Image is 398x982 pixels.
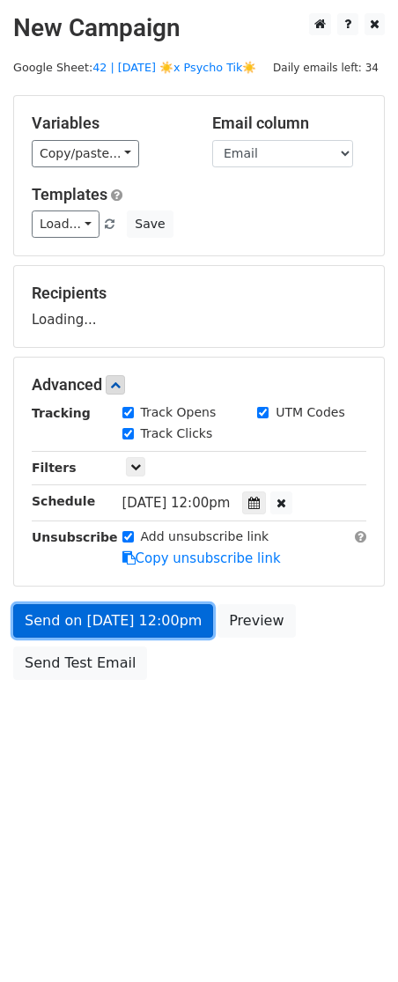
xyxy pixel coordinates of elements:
div: Loading... [32,284,366,329]
a: Send Test Email [13,646,147,680]
small: Google Sheet: [13,61,257,74]
label: UTM Codes [276,403,344,422]
a: Templates [32,185,107,203]
h2: New Campaign [13,13,385,43]
strong: Schedule [32,494,95,508]
strong: Tracking [32,406,91,420]
h5: Email column [212,114,366,133]
a: Copy/paste... [32,140,139,167]
button: Save [127,210,173,238]
a: 42 | [DATE] ☀️x Psycho Tik☀️ [92,61,256,74]
h5: Advanced [32,375,366,395]
a: Load... [32,210,99,238]
h5: Variables [32,114,186,133]
h5: Recipients [32,284,366,303]
label: Track Opens [141,403,217,422]
a: Send on [DATE] 12:00pm [13,604,213,638]
strong: Filters [32,461,77,475]
span: Daily emails left: 34 [267,58,385,78]
label: Track Clicks [141,425,213,443]
a: Copy unsubscribe link [122,550,281,566]
span: [DATE] 12:00pm [122,495,231,511]
a: Daily emails left: 34 [267,61,385,74]
label: Add unsubscribe link [141,528,269,546]
strong: Unsubscribe [32,530,118,544]
iframe: Chat Widget [310,897,398,982]
a: Preview [217,604,295,638]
